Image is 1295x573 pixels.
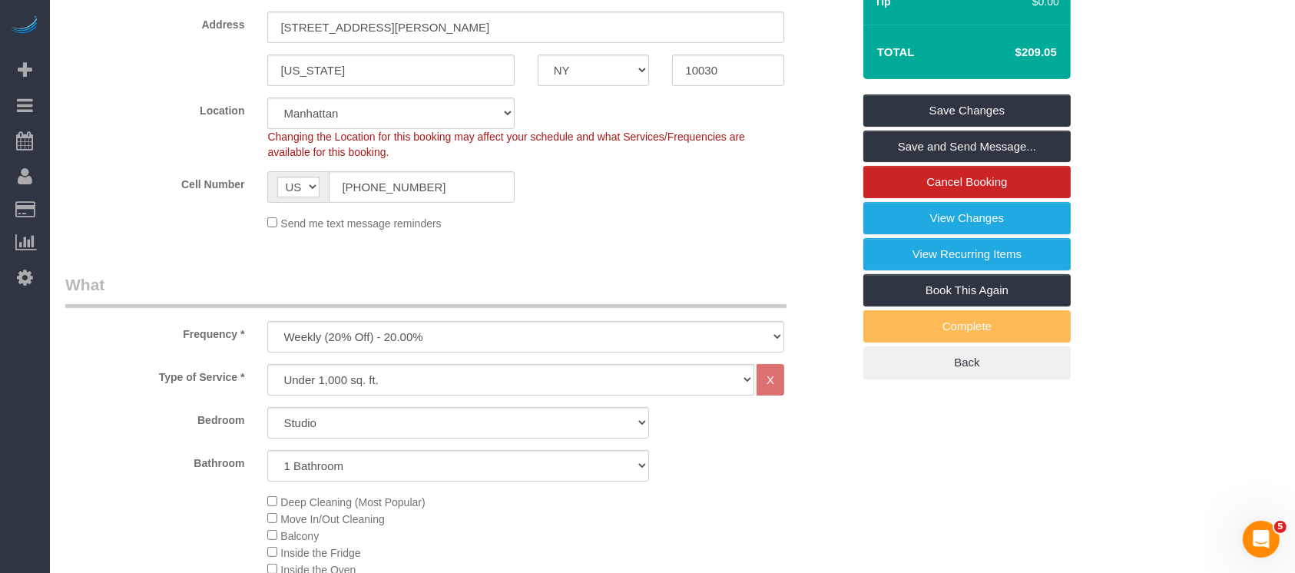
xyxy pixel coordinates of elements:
label: Bedroom [54,407,256,428]
label: Location [54,98,256,118]
a: View Recurring Items [863,238,1071,270]
a: Book This Again [863,274,1071,306]
span: Send me text message reminders [280,217,441,230]
label: Type of Service * [54,364,256,385]
a: Cancel Booking [863,166,1071,198]
span: Balcony [280,530,319,542]
legend: What [65,273,787,308]
span: Move In/Out Cleaning [280,513,384,525]
input: City [267,55,514,86]
a: Save and Send Message... [863,131,1071,163]
strong: Total [877,45,915,58]
iframe: Intercom live chat [1243,521,1280,558]
label: Frequency * [54,321,256,342]
label: Cell Number [54,171,256,192]
label: Address [54,12,256,32]
span: 5 [1274,521,1287,533]
span: Changing the Location for this booking may affect your schedule and what Services/Frequencies are... [267,131,745,158]
span: Inside the Fridge [280,547,360,559]
img: Automaid Logo [9,15,40,37]
input: Zip Code [672,55,784,86]
span: Deep Cleaning (Most Popular) [280,496,425,508]
h4: $209.05 [969,46,1057,59]
a: Back [863,346,1071,379]
label: Bathroom [54,450,256,471]
a: View Changes [863,202,1071,234]
a: Save Changes [863,94,1071,127]
input: Cell Number [329,171,514,203]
